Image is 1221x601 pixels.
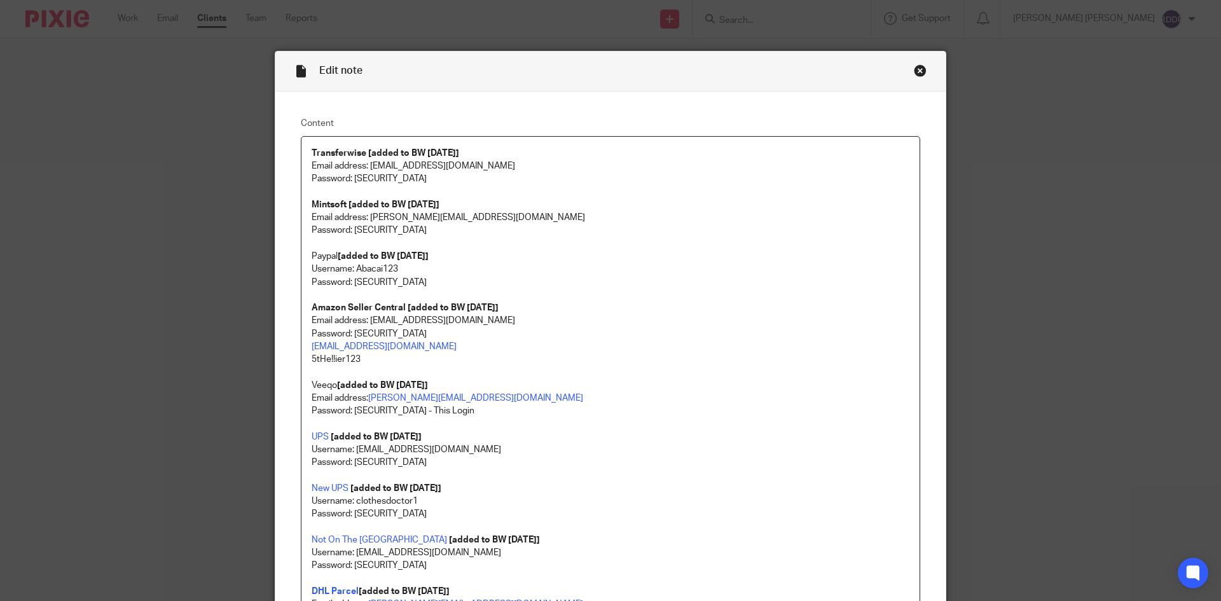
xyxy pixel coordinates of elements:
[312,342,457,351] a: [EMAIL_ADDRESS][DOMAIN_NAME]
[312,587,359,596] a: DHL Parcel
[312,224,909,237] p: Password: [SECURITY_DATA]
[312,276,909,289] p: Password: [SECURITY_DATA]
[350,484,441,493] strong: [added to BW [DATE]]
[312,211,909,224] p: Email address: [PERSON_NAME][EMAIL_ADDRESS][DOMAIN_NAME]
[368,394,583,403] a: [PERSON_NAME][EMAIL_ADDRESS][DOMAIN_NAME]
[449,535,540,544] strong: [added to BW [DATE]]
[312,546,909,559] p: Username: [EMAIL_ADDRESS][DOMAIN_NAME]
[312,172,909,185] p: Password: [SECURITY_DATA]
[312,200,347,209] strong: Mintsoft
[348,200,439,209] strong: [added to BW [DATE]]
[312,432,329,441] a: UPS
[312,559,909,572] p: Password: [SECURITY_DATA]
[312,456,909,469] p: Password: [SECURITY_DATA]
[312,495,909,508] p: Username: clothesdoctor1
[312,379,909,392] p: Veeqo
[312,484,348,493] a: New UPS
[312,404,909,417] p: Password: [SECURITY_DATA] - This Login
[312,149,459,158] strong: Transferwise [added to BW [DATE]]
[312,353,909,366] p: 5tHe!!ier123
[312,535,447,544] a: Not On The [GEOGRAPHIC_DATA]
[331,432,422,441] strong: [added to BW [DATE]]
[312,508,909,520] p: Password: [SECURITY_DATA]
[312,314,909,340] p: Email address: [EMAIL_ADDRESS][DOMAIN_NAME] Password: [SECURITY_DATA]
[301,117,920,130] label: Content
[337,381,428,390] strong: [added to BW [DATE]]
[914,64,927,77] div: Close this dialog window
[312,392,909,404] p: Email address:
[338,252,429,261] strong: [added to BW [DATE]]
[312,160,909,172] p: Email address: [EMAIL_ADDRESS][DOMAIN_NAME]
[312,303,499,312] strong: Amazon Seller Central [added to BW [DATE]]
[359,587,450,596] strong: [added to BW [DATE]]
[312,250,909,276] p: Paypal Username: Abacai123
[319,66,362,76] span: Edit note
[312,443,909,456] p: Username: [EMAIL_ADDRESS][DOMAIN_NAME]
